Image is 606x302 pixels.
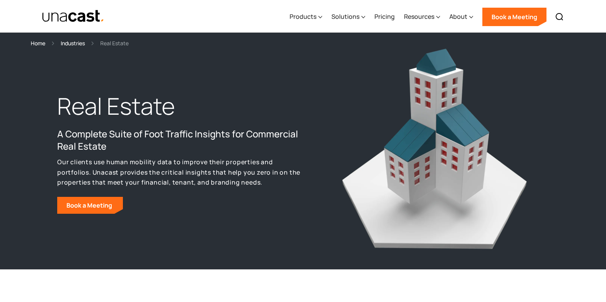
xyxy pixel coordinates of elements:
div: Resources [404,12,434,21]
div: Products [290,1,322,33]
a: Pricing [374,1,395,33]
p: Our clients use human mobility data to improve their properties and portfolios. Unacast provides ... [57,157,303,188]
img: Industrial building, three tier [339,45,528,251]
div: Products [290,12,316,21]
a: Industries [61,39,85,48]
h2: A Complete Suite of Foot Traffic Insights for Commercial Real Estate [57,128,303,152]
div: About [449,1,473,33]
div: Solutions [331,12,359,21]
img: Unacast text logo [42,10,104,23]
a: Book a Meeting [482,8,546,26]
a: Home [31,39,45,48]
div: Solutions [331,1,365,33]
div: About [449,12,467,21]
a: Book a Meeting [57,197,123,214]
a: home [42,10,104,23]
div: Real Estate [100,39,129,48]
div: Resources [404,1,440,33]
h1: Real Estate [57,91,303,122]
img: Search icon [555,12,564,21]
